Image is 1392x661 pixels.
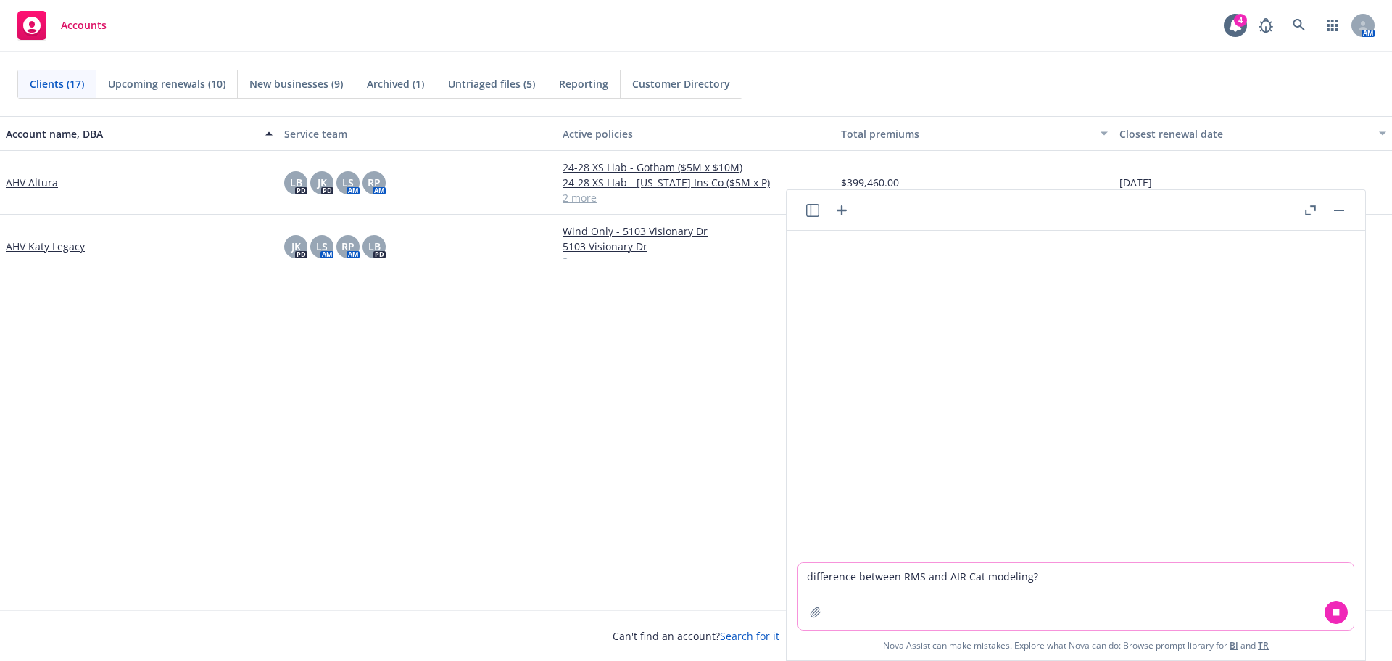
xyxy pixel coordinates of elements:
[720,629,779,643] a: Search for it
[557,116,835,151] button: Active policies
[1251,11,1280,40] a: Report a Bug
[6,126,257,141] div: Account name, DBA
[563,254,829,269] a: 3 more
[341,239,355,254] span: RP
[6,175,58,190] a: AHV Altura
[367,76,424,91] span: Archived (1)
[792,631,1359,660] span: Nova Assist can make mistakes. Explore what Nova can do: Browse prompt library for and
[1119,126,1370,141] div: Closest renewal date
[563,175,829,190] a: 24-28 XS LIab - [US_STATE] Ins Co ($5M x P)
[613,628,779,644] span: Can't find an account?
[12,5,112,46] a: Accounts
[368,239,381,254] span: LB
[249,76,343,91] span: New businesses (9)
[1234,14,1247,27] div: 4
[1318,11,1347,40] a: Switch app
[278,116,557,151] button: Service team
[1285,11,1314,40] a: Search
[559,76,608,91] span: Reporting
[1258,639,1269,652] a: TR
[563,126,829,141] div: Active policies
[632,76,730,91] span: Customer Directory
[841,175,899,190] span: $399,460.00
[6,239,85,254] a: AHV Katy Legacy
[290,175,302,190] span: LB
[1119,175,1152,190] span: [DATE]
[30,76,84,91] span: Clients (17)
[291,239,301,254] span: JK
[108,76,225,91] span: Upcoming renewals (10)
[342,175,354,190] span: LS
[563,160,829,175] a: 24-28 XS Liab - Gotham ($5M x $10M)
[1230,639,1238,652] a: BI
[563,239,829,254] a: 5103 Visionary Dr
[841,126,1092,141] div: Total premiums
[563,223,829,239] a: Wind Only - 5103 Visionary Dr
[835,116,1114,151] button: Total premiums
[448,76,535,91] span: Untriaged files (5)
[1114,116,1392,151] button: Closest renewal date
[368,175,381,190] span: RP
[563,190,829,205] a: 2 more
[284,126,551,141] div: Service team
[61,20,107,31] span: Accounts
[316,239,328,254] span: LS
[318,175,327,190] span: JK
